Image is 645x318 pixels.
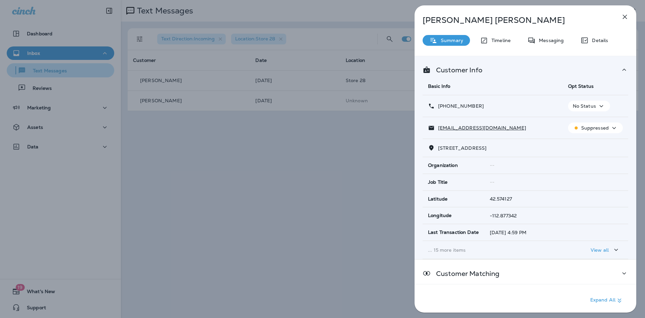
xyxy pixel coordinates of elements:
span: -- [490,179,494,185]
span: Basic Info [428,83,450,89]
span: -- [490,162,494,168]
p: Messaging [535,38,564,43]
button: Suppressed [568,122,623,133]
p: Customer Matching [431,271,500,276]
span: Longitude [428,213,451,218]
span: [STREET_ADDRESS] [438,145,486,151]
p: Summary [437,38,463,43]
p: No Status [573,103,596,109]
p: [PERSON_NAME] [PERSON_NAME] [423,15,606,25]
span: Job Title [428,179,447,185]
button: View all [588,244,623,256]
span: [DATE] 4:59 PM [490,229,527,236]
p: [EMAIL_ADDRESS][DOMAIN_NAME] [435,125,526,131]
span: -112.877342 [490,213,517,219]
span: 42.574127 [490,196,512,202]
p: View all [591,247,609,253]
p: Customer Info [431,67,482,73]
span: Opt Status [568,83,594,89]
span: Organization [428,163,458,168]
button: Expand All [588,294,626,307]
p: Suppressed [581,125,609,131]
button: No Status [568,101,610,111]
span: Latitude [428,196,447,202]
p: Timeline [488,38,511,43]
span: Last Transaction Date [428,229,479,235]
p: [PHONE_NUMBER] [435,103,484,109]
p: Details [589,38,608,43]
p: Expand All [590,296,623,305]
p: ... 15 more items [428,247,557,253]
